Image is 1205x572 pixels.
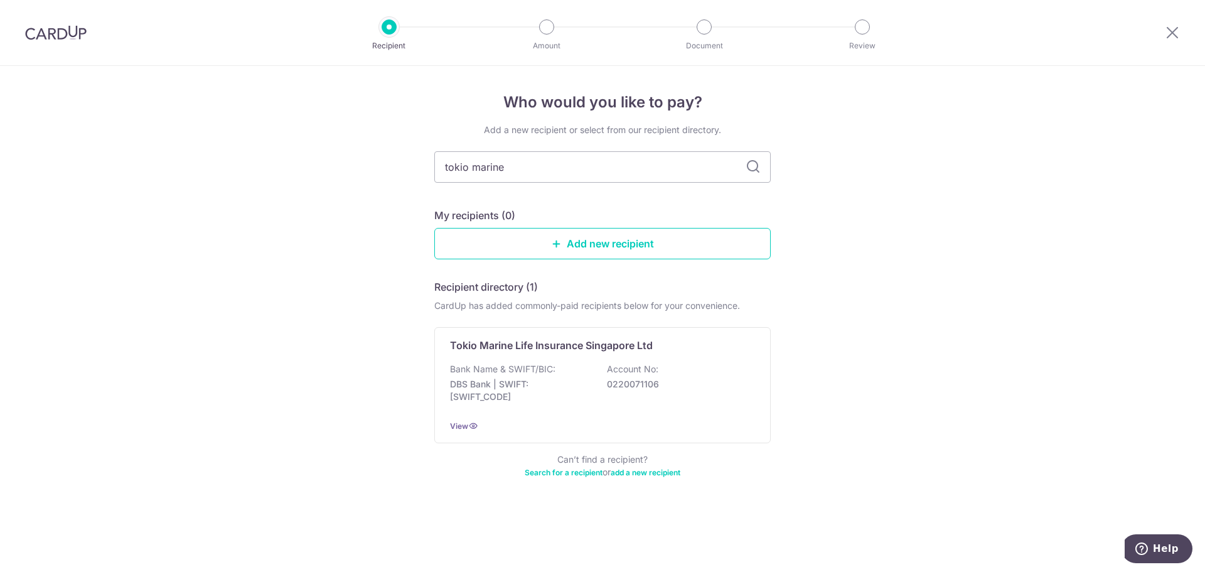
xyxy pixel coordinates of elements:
div: Add a new recipient or select from our recipient directory. [434,124,771,136]
iframe: Opens a widget where you can find more information [1125,534,1192,566]
div: Can’t find a recipient? or [434,453,771,478]
p: Document [658,40,751,52]
a: Search for a recipient [525,468,602,477]
p: Recipient [343,40,436,52]
input: Search for any recipient here [434,151,771,183]
p: Review [816,40,909,52]
a: add a new recipient [611,468,680,477]
p: Bank Name & SWIFT/BIC: [450,363,555,375]
h4: Who would you like to pay? [434,91,771,114]
p: DBS Bank | SWIFT: [SWIFT_CODE] [450,378,591,403]
a: View [450,421,468,431]
p: 0220071106 [607,378,747,391]
h5: My recipients (0) [434,208,515,223]
p: Amount [500,40,593,52]
p: Tokio Marine Life Insurance Singapore Ltd [450,338,653,353]
img: CardUp [25,25,87,40]
p: Account No: [607,363,658,375]
div: CardUp has added commonly-paid recipients below for your convenience. [434,299,771,312]
h5: Recipient directory (1) [434,279,538,294]
a: Add new recipient [434,228,771,259]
